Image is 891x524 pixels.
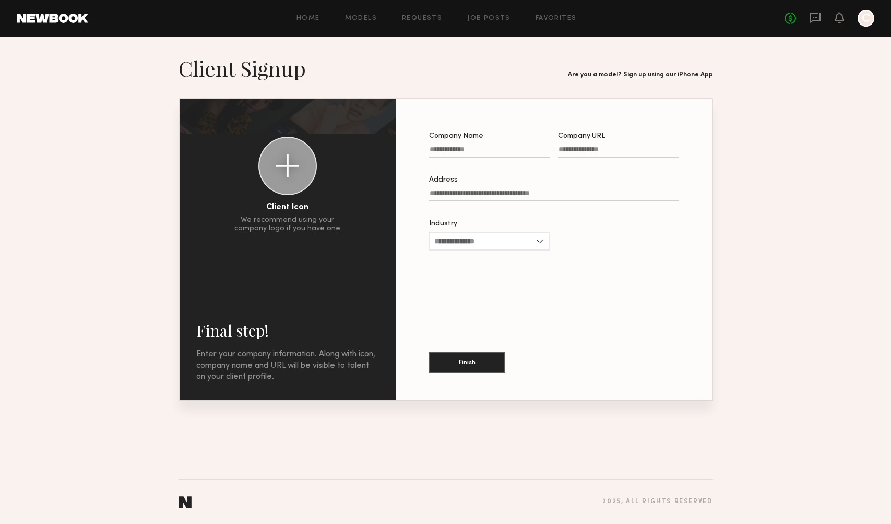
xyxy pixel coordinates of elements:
div: We recommend using your company logo if you have one [234,216,340,233]
input: Company Name [429,146,550,158]
a: Home [296,15,320,22]
button: Finish [429,352,505,373]
div: 2025 , all rights reserved [602,498,712,505]
div: Client Icon [266,204,308,212]
input: Company URL [558,146,679,158]
input: Address [429,189,679,201]
div: Industry [429,220,550,228]
div: Address [429,176,679,184]
div: Company Name [429,133,550,140]
a: Models [345,15,377,22]
div: Enter your company information. Along with icon, company name and URL will be visible to talent o... [196,349,379,383]
a: Requests [402,15,442,22]
a: Favorites [536,15,577,22]
div: Are you a model? Sign up using our [568,72,713,78]
a: C [858,10,874,27]
a: iPhone App [678,72,713,78]
a: Job Posts [467,15,510,22]
h1: Client Signup [179,55,306,81]
h2: Final step! [196,320,379,341]
div: Company URL [558,133,679,140]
